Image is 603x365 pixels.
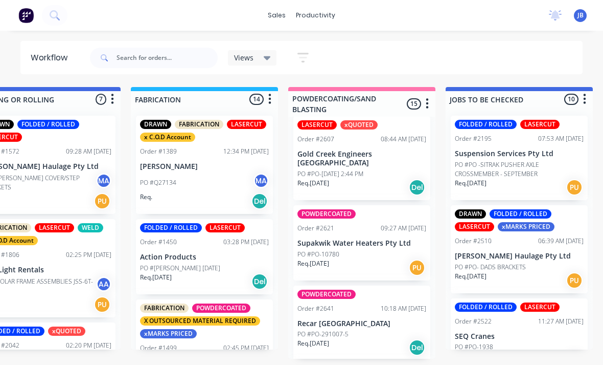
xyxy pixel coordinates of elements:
div: POWDERCOATEDOrder #264110:18 AM [DATE]Recar [GEOGRAPHIC_DATA]PO #PO-291007-5Req.[DATE]Del [293,286,430,361]
div: LASERCUT [297,120,337,130]
div: FOLDED / ROLLEDLASERCUTOrder #219507:53 AM [DATE]Suspension Services Pty LtdPO #PO -SITRAK PUSHER... [451,116,588,200]
div: POWDERCOATEDOrder #262109:27 AM [DATE]Supakwik Water Heaters Pty LtdPO #PO-10780Req.[DATE]PU [293,205,430,281]
div: xQUOTED [48,327,85,336]
div: X OUTSOURCED MATERIAL REQUIRED [140,316,260,326]
p: Req. [DATE] [297,179,329,188]
div: 11:27 AM [DATE] [538,317,584,326]
div: WELD [78,223,103,232]
div: Order #1499 [140,343,177,353]
p: Req. [140,192,152,202]
div: LASERCUT [35,223,74,232]
div: LASERCUT [455,222,494,231]
p: [PERSON_NAME] [140,162,269,171]
div: Order #2522 [455,317,492,326]
div: POWDERCOATED [192,304,250,313]
p: PO #[PERSON_NAME] [DATE] [140,264,220,273]
div: xQUOTED [340,120,378,130]
p: PO #PO-291007-5 [297,330,349,339]
div: 02:20 PM [DATE] [66,341,111,350]
p: SEQ Cranes [455,332,584,341]
div: FOLDED / ROLLED [490,209,551,219]
div: AA [96,276,111,292]
div: Del [409,339,425,356]
div: 02:45 PM [DATE] [223,343,269,353]
div: PU [409,260,425,276]
div: 10:18 AM [DATE] [381,304,426,313]
div: DRAWN [140,120,171,129]
div: DRAWNFOLDED / ROLLEDLASERCUTxMARKS PRICEDOrder #251006:39 AM [DATE][PERSON_NAME] Haulage Pty LtdP... [451,205,588,293]
p: Req. [DATE] [455,179,486,188]
p: Recar [GEOGRAPHIC_DATA] [297,319,426,328]
div: DRAWN [455,209,486,219]
p: Supakwik Water Heaters Pty Ltd [297,239,426,248]
div: FOLDED / ROLLED [455,303,517,312]
div: POWDERCOATED [297,290,356,299]
div: Del [409,179,425,196]
div: Del [251,193,268,209]
p: PO #Q27134 [140,178,176,187]
div: LASERCUTxQUOTEDOrder #260708:44 AM [DATE]Gold Creek Engineers [GEOGRAPHIC_DATA]PO #PO-[DATE] 2:44... [293,116,430,200]
div: Workflow [31,52,73,64]
p: Req. [DATE] [455,272,486,281]
div: FOLDED / ROLLEDLASERCUTOrder #145003:28 PM [DATE]Action ProductsPO #[PERSON_NAME] [DATE]Req.[DATE... [136,219,273,294]
div: 08:44 AM [DATE] [381,135,426,144]
div: FOLDED / ROLLED [455,120,517,129]
div: LASERCUT [520,303,560,312]
div: Order #2641 [297,304,334,313]
div: sales [263,8,291,23]
span: Views [234,52,253,63]
div: Order #2607 [297,135,334,144]
p: Req. [DATE] [297,339,329,348]
p: PO #PO-1938 [455,342,493,352]
div: Order #2510 [455,237,492,246]
p: Suspension Services Pty Ltd [455,149,584,158]
p: PO #PO-[DATE] 2:44 PM [297,169,363,179]
div: 07:53 AM [DATE] [538,134,584,143]
div: xMARKS PRICED [140,329,197,338]
p: Req. [DATE] [140,273,172,282]
div: PU [566,179,583,196]
div: PU [566,272,583,289]
div: FOLDED / ROLLED [17,120,79,129]
div: FOLDED / ROLLED [140,223,202,232]
p: PO #PO-10780 [297,250,339,259]
div: MA [253,173,269,188]
div: DRAWNFABRICATIONLASERCUTx C.O.D AccountOrder #138912:34 PM [DATE][PERSON_NAME]PO #Q27134MAReq.Del [136,116,273,214]
p: Action Products [140,253,269,262]
img: Factory [18,8,34,23]
div: FABRICATION [140,304,189,313]
div: xMARKS PRICED [498,222,554,231]
p: Req. [DATE] [297,259,329,268]
div: 02:25 PM [DATE] [66,250,111,260]
div: Del [251,273,268,290]
div: FABRICATION [175,120,223,129]
div: 09:28 AM [DATE] [66,147,111,156]
div: LASERCUT [520,120,560,129]
p: Gold Creek Engineers [GEOGRAPHIC_DATA] [297,150,426,167]
div: productivity [291,8,340,23]
div: Order #1450 [140,238,177,247]
p: PO #PO- DADS BRACKETS [455,263,526,272]
div: PU [94,193,110,209]
input: Search for orders... [117,48,218,68]
div: LASERCUT [205,223,245,232]
div: LASERCUT [227,120,266,129]
div: 03:28 PM [DATE] [223,238,269,247]
div: MA [96,173,111,188]
div: Order #1389 [140,147,177,156]
span: JB [577,11,584,20]
div: 09:27 AM [DATE] [381,224,426,233]
div: 12:34 PM [DATE] [223,147,269,156]
div: PU [94,296,110,313]
div: x C.O.D Account [140,133,195,142]
p: PO #PO -SITRAK PUSHER AXLE CROSSMEMBER - SEPTEMBER [455,160,584,179]
div: Order #2195 [455,134,492,143]
p: [PERSON_NAME] Haulage Pty Ltd [455,252,584,261]
div: POWDERCOATED [297,209,356,219]
div: 06:39 AM [DATE] [538,237,584,246]
div: Order #2621 [297,224,334,233]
